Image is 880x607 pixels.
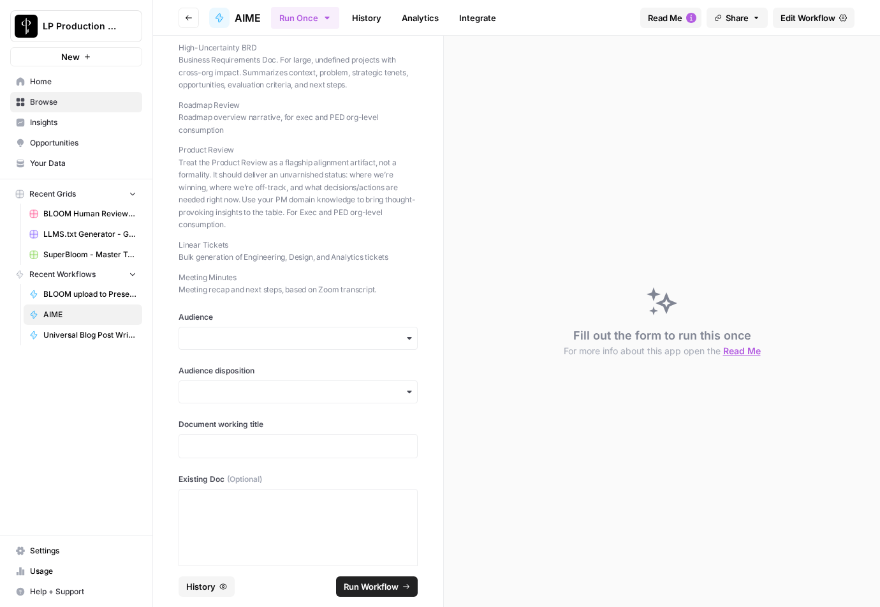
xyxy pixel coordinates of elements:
a: Analytics [394,8,446,28]
span: Read Me [723,345,761,356]
p: Linear Tickets Bulk generation of Engineering, Design, and Analytics tickets [179,239,418,264]
span: (Optional) [227,474,262,485]
a: Opportunities [10,133,142,153]
span: Your Data [30,158,136,169]
span: Help + Support [30,586,136,597]
a: Insights [10,112,142,133]
span: BLOOM upload to Presence (after Human Review) [43,289,136,300]
div: Fill out the form to run this once [564,327,761,357]
span: Universal Blog Post Writer [43,329,136,341]
span: Browse [30,96,136,108]
label: Audience disposition [179,365,418,377]
a: Usage [10,561,142,581]
span: Home [30,76,136,87]
button: For more info about this app open the Read Me [564,345,761,357]
button: Recent Grids [10,184,142,204]
p: Product Review Treat the Product Review as a flagship alignment artifact, not a formality. It sho... [179,144,418,231]
span: LP Production Workloads [43,20,120,33]
a: Integrate [451,8,504,28]
span: LLMS.txt Generator - Grid [43,229,136,240]
span: Read Me [648,11,682,24]
img: LP Production Workloads Logo [15,15,38,38]
span: BLOOM Human Review (ver2) [43,208,136,220]
button: History [179,576,235,597]
button: Run Workflow [336,576,418,597]
a: AIME [24,304,142,325]
button: New [10,47,142,66]
button: Read Me [640,8,701,28]
a: LLMS.txt Generator - Grid [24,224,142,244]
a: Home [10,71,142,92]
span: Settings [30,545,136,557]
span: Opportunities [30,137,136,149]
span: History [186,580,216,593]
span: AIME [43,309,136,320]
span: Run Workflow [344,580,399,593]
p: Meeting Minutes Meeting recap and next steps, based on Zoom transcript. [179,271,418,296]
button: Run Once [271,7,339,29]
a: BLOOM Human Review (ver2) [24,204,142,224]
a: AIME [209,8,261,28]
p: Roadmap Review Roadmap overview narrative, for exec and PED org-level consumption [179,99,418,137]
span: Insights [30,117,136,128]
a: Your Data [10,153,142,174]
span: Recent Workflows [29,269,96,280]
span: Share [726,11,749,24]
a: Edit Workflow [773,8,854,28]
a: Settings [10,541,142,561]
span: AIME [235,10,261,26]
button: Share [707,8,768,28]
a: Universal Blog Post Writer [24,325,142,345]
button: Help + Support [10,581,142,602]
label: Existing Doc [179,474,418,485]
span: SuperBloom - Master Topic List [43,249,136,260]
label: Document working title [179,419,418,430]
a: History [344,8,389,28]
label: Audience [179,311,418,323]
button: Workspace: LP Production Workloads [10,10,142,42]
span: Recent Grids [29,188,76,200]
p: High-Uncertainty BRD Business Requirements Doc. For large, undefined projects with cross-org impa... [179,41,418,91]
span: New [61,50,80,63]
button: Recent Workflows [10,265,142,284]
a: SuperBloom - Master Topic List [24,244,142,265]
a: BLOOM upload to Presence (after Human Review) [24,284,142,304]
a: Browse [10,92,142,112]
span: Usage [30,566,136,577]
span: Edit Workflow [781,11,835,24]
